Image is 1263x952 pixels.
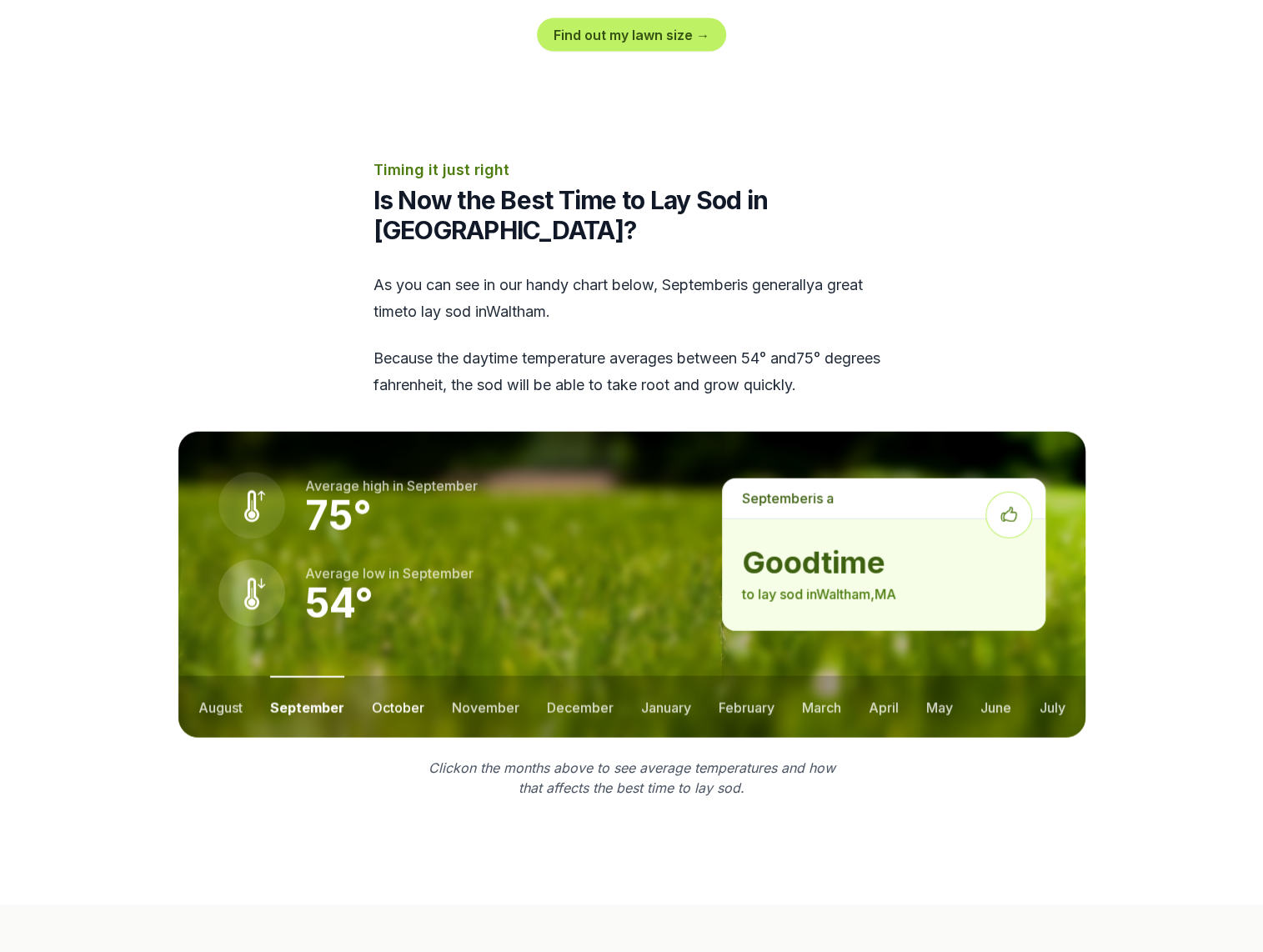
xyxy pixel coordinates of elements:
button: june [980,676,1011,738]
button: march [802,676,841,738]
button: september [270,676,344,738]
button: october [372,676,424,738]
button: april [869,676,899,738]
button: august [198,676,243,738]
button: november [452,676,519,738]
button: may [926,676,953,738]
p: Average low in [305,564,474,584]
h2: Is Now the Best Time to Lay Sod in [GEOGRAPHIC_DATA]? [373,185,890,245]
strong: 75 ° [305,491,372,540]
p: Click on the months above to see average temperatures and how that affects the best time to lay sod. [418,758,845,798]
button: january [641,676,691,738]
button: july [1039,676,1065,738]
span: september [407,478,478,494]
span: september [403,565,474,582]
p: Average high in [305,476,478,496]
p: is a [722,479,1045,519]
p: to lay sod in Waltham , MA [742,584,1025,604]
a: Find out my lawn size → [537,18,726,52]
span: september [662,276,737,293]
button: february [719,676,774,738]
div: As you can see in our handy chart below, is generally a great time to lay sod in Waltham . [373,272,890,398]
strong: 54 ° [305,579,373,628]
strong: good time [742,546,1025,579]
p: Timing it just right [373,158,890,182]
p: Because the daytime temperature averages between 54 ° and 75 ° degrees fahrenheit, the sod will b... [373,345,890,398]
span: september [742,490,813,507]
button: december [547,676,614,738]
